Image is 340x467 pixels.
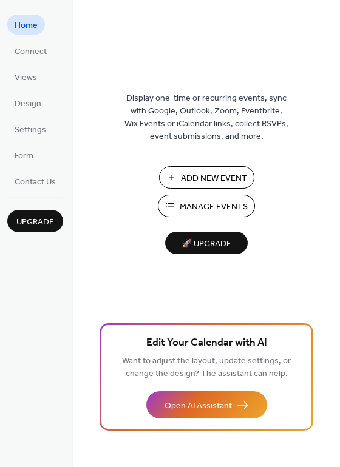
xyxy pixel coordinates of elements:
[7,119,53,139] a: Settings
[16,216,54,229] span: Upgrade
[7,145,41,165] a: Form
[124,92,288,143] span: Display one-time or recurring events, sync with Google, Outlook, Zoom, Eventbrite, Wix Events or ...
[15,19,38,32] span: Home
[7,41,54,61] a: Connect
[15,124,46,136] span: Settings
[158,195,255,217] button: Manage Events
[15,176,56,189] span: Contact Us
[146,391,267,418] button: Open AI Assistant
[181,172,247,185] span: Add New Event
[15,98,41,110] span: Design
[159,166,254,189] button: Add New Event
[7,15,45,35] a: Home
[172,236,240,252] span: 🚀 Upgrade
[7,210,63,232] button: Upgrade
[7,67,44,87] a: Views
[7,171,63,191] a: Contact Us
[146,335,267,352] span: Edit Your Calendar with AI
[15,150,33,163] span: Form
[165,232,248,254] button: 🚀 Upgrade
[122,353,291,382] span: Want to adjust the layout, update settings, or change the design? The assistant can help.
[180,201,248,213] span: Manage Events
[165,400,232,412] span: Open AI Assistant
[15,72,37,84] span: Views
[7,93,49,113] a: Design
[15,45,47,58] span: Connect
